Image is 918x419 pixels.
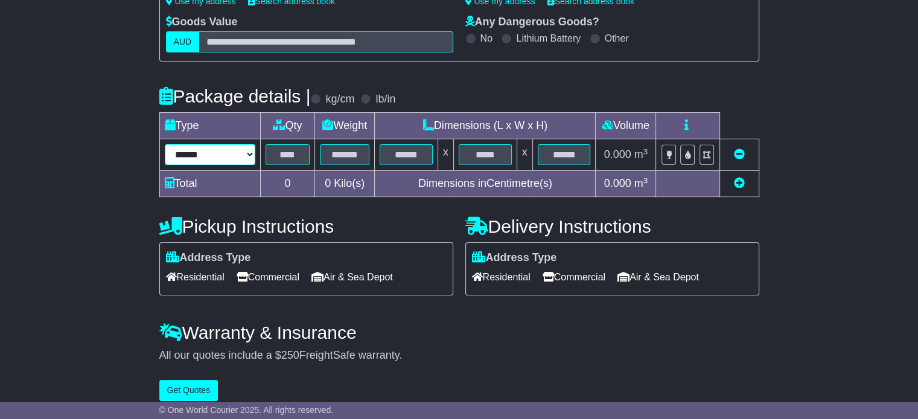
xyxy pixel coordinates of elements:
[237,268,299,286] span: Commercial
[543,268,605,286] span: Commercial
[634,177,648,189] span: m
[375,113,596,139] td: Dimensions (L x W x H)
[643,147,648,156] sup: 3
[480,33,492,44] label: No
[472,251,557,265] label: Address Type
[159,349,759,362] div: All our quotes include a $ FreightSafe warranty.
[596,113,656,139] td: Volume
[260,171,315,197] td: 0
[159,113,260,139] td: Type
[605,33,629,44] label: Other
[325,177,331,189] span: 0
[166,251,251,265] label: Address Type
[734,148,745,160] a: Remove this item
[159,86,311,106] h4: Package details |
[634,148,648,160] span: m
[281,349,299,361] span: 250
[617,268,699,286] span: Air & Sea Depot
[472,268,531,286] span: Residential
[465,16,599,29] label: Any Dangerous Goods?
[159,405,334,415] span: © One World Courier 2025. All rights reserved.
[260,113,315,139] td: Qty
[159,171,260,197] td: Total
[734,177,745,189] a: Add new item
[166,31,200,52] label: AUD
[516,33,581,44] label: Lithium Battery
[604,177,631,189] span: 0.000
[375,93,395,106] label: lb/in
[465,216,759,236] h4: Delivery Instructions
[166,268,225,286] span: Residential
[315,113,375,139] td: Weight
[311,268,393,286] span: Air & Sea Depot
[438,139,453,171] td: x
[166,16,238,29] label: Goods Value
[604,148,631,160] span: 0.000
[325,93,354,106] label: kg/cm
[517,139,532,171] td: x
[159,380,218,401] button: Get Quotes
[159,323,759,342] h4: Warranty & Insurance
[643,176,648,185] sup: 3
[315,171,375,197] td: Kilo(s)
[159,216,453,236] h4: Pickup Instructions
[375,171,596,197] td: Dimensions in Centimetre(s)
